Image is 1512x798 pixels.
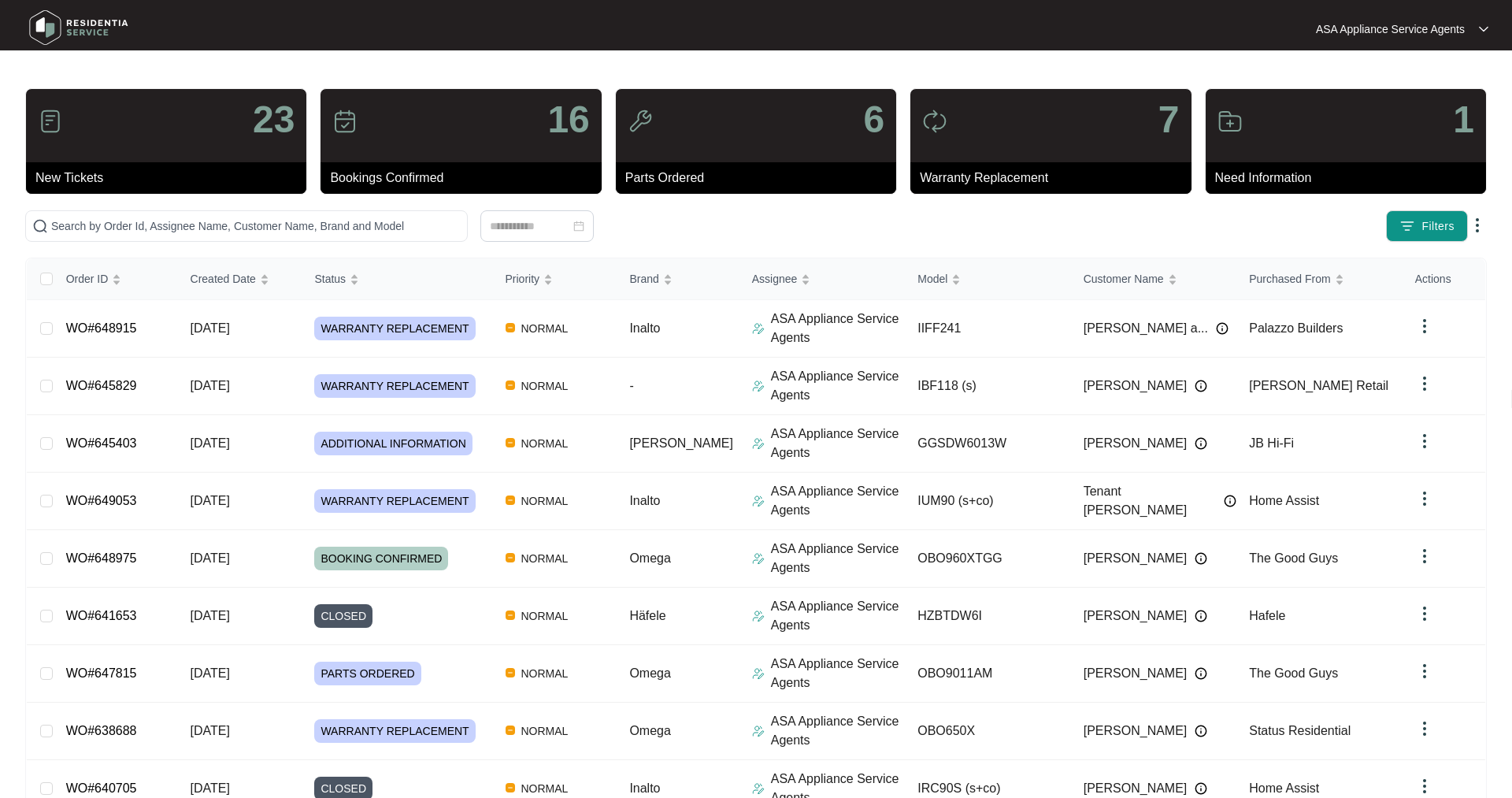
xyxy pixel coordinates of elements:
span: [PERSON_NAME] [1084,549,1188,568]
p: ASA Appliance Service Agents [771,310,906,347]
img: Info icon [1224,495,1236,507]
span: [PERSON_NAME] [1084,722,1188,740]
img: Vercel Logo [506,668,515,677]
img: Info icon [1195,610,1207,622]
img: Info icon [1216,322,1228,335]
span: Status [314,270,346,288]
img: Vercel Logo [506,496,515,505]
a: WO#649053 [66,494,137,507]
img: Info icon [1195,380,1207,392]
span: Created Date [191,270,256,288]
a: WO#647815 [66,666,137,680]
span: [DATE] [191,724,230,737]
span: [DATE] [191,494,230,507]
img: dropdown arrow [1479,25,1488,33]
button: filter iconFilters [1386,210,1468,242]
img: dropdown arrow [1415,604,1434,623]
span: Tenant [PERSON_NAME] [1084,482,1217,520]
p: 23 [253,101,295,139]
img: filter icon [1399,218,1415,234]
span: Hafele [1249,609,1285,622]
span: Filters [1421,218,1455,235]
img: Vercel Logo [506,380,515,390]
span: The Good Guys [1249,666,1338,680]
span: WARRANTY REPLACEMENT [314,719,475,743]
span: Omega [629,551,670,565]
img: Assigner Icon [752,437,765,450]
img: residentia service logo [24,4,134,51]
td: GGSDW6013W [905,415,1071,473]
span: [DATE] [191,781,230,795]
input: Search by Order Id, Assignee Name, Customer Name, Brand and Model [51,217,461,235]
span: [PERSON_NAME] [1084,779,1188,798]
span: [PERSON_NAME] a... [1084,319,1208,338]
a: WO#638688 [66,724,137,737]
img: Info icon [1195,667,1207,680]
p: 7 [1158,101,1180,139]
th: Customer Name [1071,258,1237,300]
th: Order ID [54,258,178,300]
img: Vercel Logo [506,323,515,332]
span: Omega [629,724,670,737]
img: Vercel Logo [506,553,515,562]
span: The Good Guys [1249,551,1338,565]
img: dropdown arrow [1415,489,1434,508]
span: Brand [629,270,658,288]
a: WO#645403 [66,436,137,450]
span: BOOKING CONFIRMED [314,547,448,570]
span: NORMAL [515,434,575,453]
td: HZBTDW6I [905,588,1071,645]
span: [PERSON_NAME] [1084,434,1188,453]
img: icon [922,109,947,134]
th: Purchased From [1236,258,1403,300]
img: Info icon [1195,552,1207,565]
span: [DATE] [191,436,230,450]
img: Assigner Icon [752,380,765,392]
img: Vercel Logo [506,726,515,735]
img: search-icon [32,218,48,234]
span: Purchased From [1249,270,1330,288]
p: ASA Appliance Service Agents [771,712,906,750]
span: - [629,379,633,392]
img: Assigner Icon [752,552,765,565]
p: ASA Appliance Service Agents [771,540,906,577]
p: New Tickets [35,169,306,187]
td: OBO9011AM [905,645,1071,703]
img: Assigner Icon [752,610,765,622]
img: dropdown arrow [1415,719,1434,738]
span: WARRANTY REPLACEMENT [314,489,475,513]
img: Vercel Logo [506,611,515,620]
img: Info icon [1195,437,1207,450]
span: Customer Name [1084,270,1164,288]
td: OBO650X [905,703,1071,760]
img: Info icon [1195,725,1207,737]
span: [DATE] [191,379,230,392]
img: Assigner Icon [752,782,765,795]
th: Actions [1403,258,1485,300]
p: Warranty Replacement [920,169,1191,187]
span: NORMAL [515,492,575,510]
th: Created Date [178,258,302,300]
span: Home Assist [1249,781,1319,795]
td: IBF118 (s) [905,358,1071,415]
img: dropdown arrow [1468,216,1487,235]
img: dropdown arrow [1415,547,1434,566]
span: NORMAL [515,377,575,395]
td: IUM90 (s+co) [905,473,1071,530]
span: NORMAL [515,549,575,568]
span: [PERSON_NAME] [629,436,733,450]
p: Need Information [1215,169,1486,187]
th: Priority [493,258,617,300]
span: Inalto [629,494,660,507]
span: Home Assist [1249,494,1319,507]
img: icon [38,109,63,134]
span: [PERSON_NAME] [1084,607,1188,625]
th: Assignee [739,258,906,300]
img: dropdown arrow [1415,662,1434,681]
span: [DATE] [191,551,230,565]
a: WO#641653 [66,609,137,622]
img: Assigner Icon [752,725,765,737]
p: 6 [863,101,884,139]
span: Model [917,270,947,288]
span: CLOSED [314,604,372,628]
